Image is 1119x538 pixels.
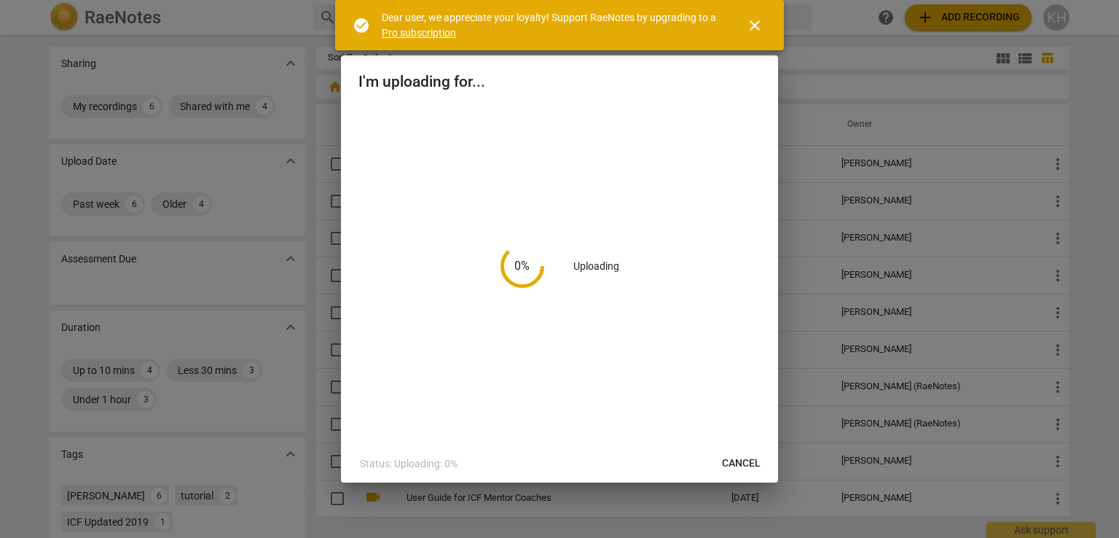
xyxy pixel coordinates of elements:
a: Pro subscription [382,27,456,39]
button: Close [737,8,772,43]
p: Uploading [573,259,619,274]
span: close [746,17,763,34]
span: Cancel [722,456,761,471]
span: check_circle [353,17,370,34]
h2: I'm uploading for... [358,73,761,91]
p: Status: Uploading: 0% [360,456,458,472]
div: Dear user, we appreciate your loyalty! Support RaeNotes by upgrading to a [382,10,720,40]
